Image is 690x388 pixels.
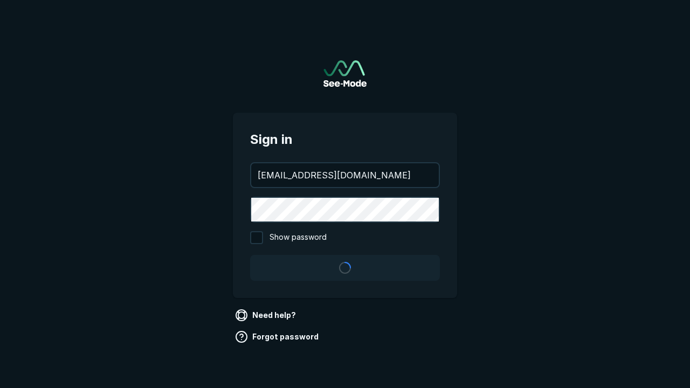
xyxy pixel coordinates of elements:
img: See-Mode Logo [323,60,367,87]
a: Go to sign in [323,60,367,87]
a: Forgot password [233,328,323,345]
a: Need help? [233,307,300,324]
span: Show password [270,231,327,244]
input: your@email.com [251,163,439,187]
span: Sign in [250,130,440,149]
